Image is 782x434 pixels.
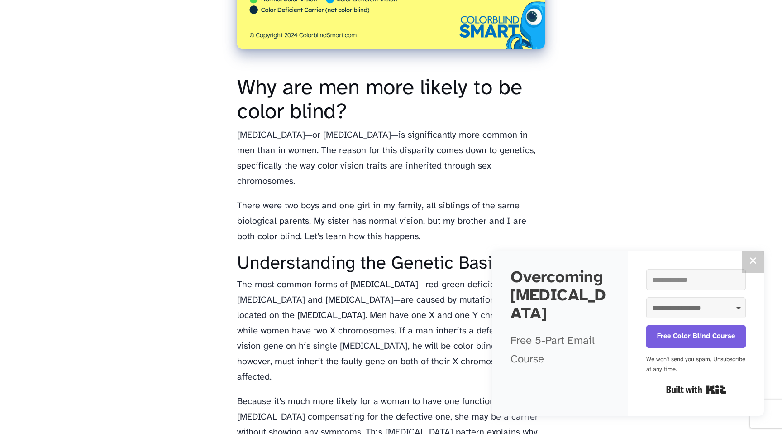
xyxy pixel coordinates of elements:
p: Free 5-Part Email Course [510,332,610,369]
p: There were two boys and one girl in my family, all siblings of the same biological parents. My si... [237,198,545,245]
h2: Understanding the Genetic Basis [237,254,545,274]
a: Built with Kit [666,381,726,398]
button: Free Color Blind Course [646,325,746,348]
div: We won't send you spam. Unsubscribe at any time. [646,355,746,375]
button: Close [742,251,764,273]
input: Email Address [646,269,746,290]
h1: Why are men more likely to be color blind? [237,77,545,125]
h2: Overcoming [MEDICAL_DATA] [510,269,610,323]
p: [MEDICAL_DATA]—or [MEDICAL_DATA]—is significantly more common in men than in women. The reason fo... [237,128,545,189]
p: The most common forms of [MEDICAL_DATA]—red-green deficiencies like [MEDICAL_DATA] and [MEDICAL_D... [237,277,545,385]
